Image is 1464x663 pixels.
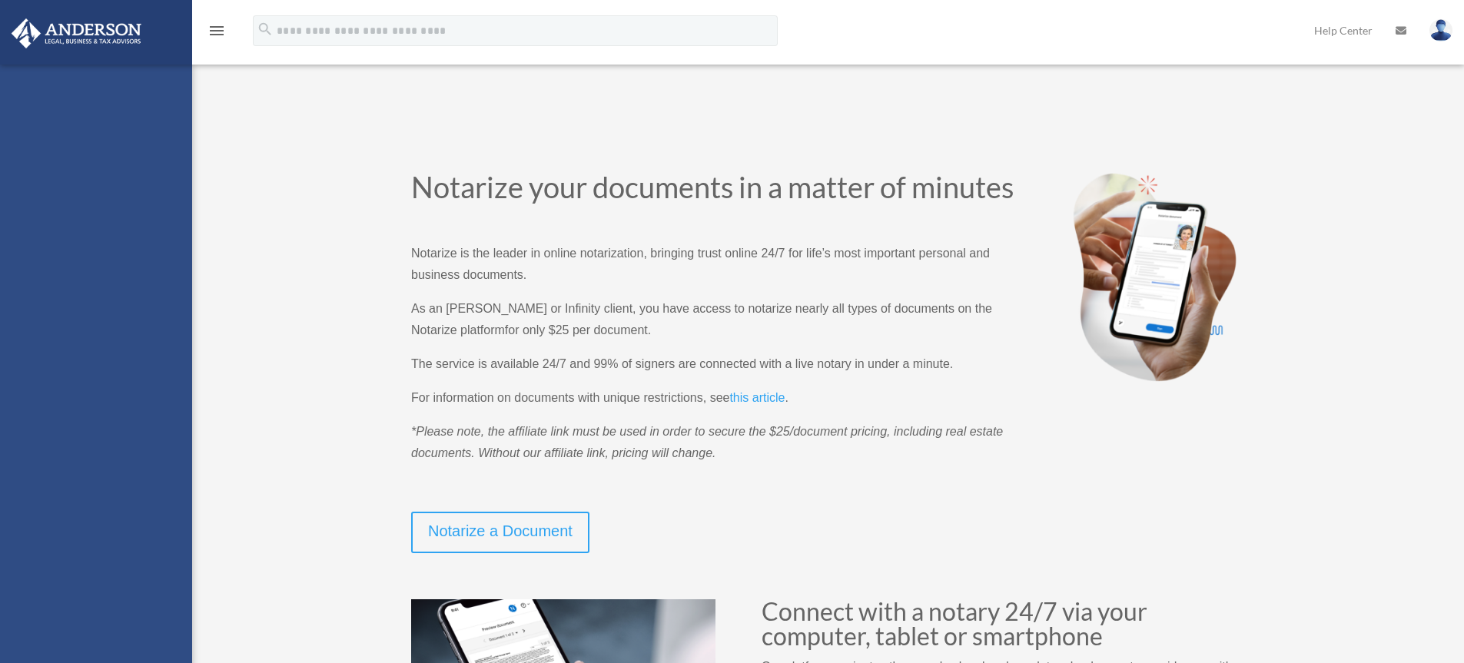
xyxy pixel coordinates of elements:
img: Notarize-hero [1068,172,1241,382]
a: Notarize a Document [411,512,589,553]
a: menu [207,27,226,40]
span: Notarize is the leader in online notarization, bringing trust online 24/7 for life’s most importa... [411,247,990,281]
span: *Please note, the affiliate link must be used in order to secure the $25/document pricing, includ... [411,425,1003,459]
i: menu [207,22,226,40]
span: As an [PERSON_NAME] or Infinity client, you have access to notarize nearly all types of documents... [411,302,992,336]
span: For information on documents with unique restrictions, see [411,391,729,404]
span: . [785,391,788,404]
span: this article [729,391,785,404]
img: User Pic [1429,19,1452,41]
h1: Notarize your documents in a matter of minutes [411,172,1022,209]
span: The service is available 24/7 and 99% of signers are connected with a live notary in under a minute. [411,357,953,370]
h2: Connect with a notary 24/7 via your computer, tablet or smartphone [762,599,1241,656]
a: this article [729,391,785,412]
span: for only $25 per document. [505,323,651,336]
img: Anderson Advisors Platinum Portal [7,18,146,48]
i: search [257,21,274,38]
